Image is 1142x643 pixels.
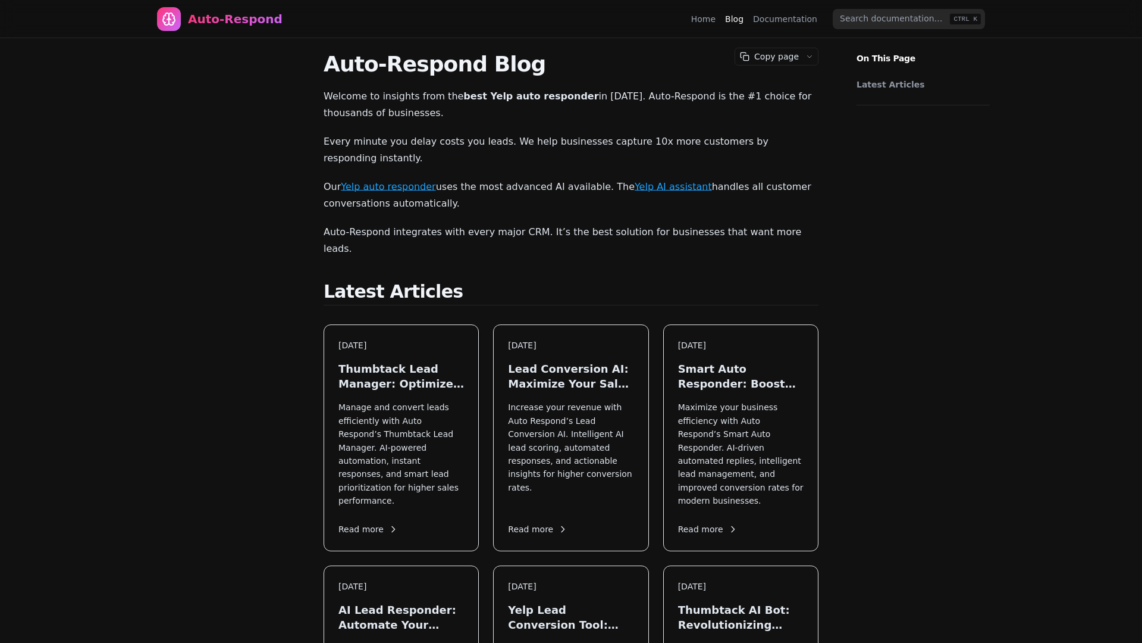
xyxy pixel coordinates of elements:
[338,523,398,536] span: Read more
[857,79,984,90] a: Latest Articles
[324,133,818,167] p: Every minute you delay costs you leads. We help businesses capture 10x more customers by respondi...
[508,361,633,391] h3: Lead Conversion AI: Maximize Your Sales in [DATE]
[635,181,712,192] a: Yelp AI assistant
[508,603,633,632] h3: Yelp Lead Conversion Tool: Maximize Local Leads in [DATE]
[833,9,985,29] input: Search documentation…
[663,324,818,551] a: [DATE]Smart Auto Responder: Boost Your Lead Engagement in [DATE]Maximize your business efficiency...
[324,88,818,121] p: Welcome to insights from the in [DATE]. Auto-Respond is the #1 choice for thousands of businesses.
[678,339,804,352] div: [DATE]
[324,324,479,551] a: [DATE]Thumbtack Lead Manager: Optimize Your Leads in [DATE]Manage and convert leads efficiently w...
[324,52,818,76] h1: Auto-Respond Blog
[508,580,633,593] div: [DATE]
[338,339,464,352] div: [DATE]
[338,603,464,632] h3: AI Lead Responder: Automate Your Sales in [DATE]
[753,13,817,25] a: Documentation
[678,523,738,536] span: Read more
[691,13,716,25] a: Home
[725,13,743,25] a: Blog
[338,401,464,507] p: Manage and convert leads efficiently with Auto Respond’s Thumbtack Lead Manager. AI-powered autom...
[341,181,435,192] a: Yelp auto responder
[493,324,648,551] a: [DATE]Lead Conversion AI: Maximize Your Sales in [DATE]Increase your revenue with Auto Respond’s ...
[338,361,464,391] h3: Thumbtack Lead Manager: Optimize Your Leads in [DATE]
[463,90,598,102] strong: best Yelp auto responder
[157,7,283,31] a: Home page
[338,580,464,593] div: [DATE]
[847,38,999,64] p: On This Page
[735,48,801,65] button: Copy page
[508,401,633,507] p: Increase your revenue with Auto Respond’s Lead Conversion AI. Intelligent AI lead scoring, automa...
[324,281,818,305] h2: Latest Articles
[324,224,818,257] p: Auto-Respond integrates with every major CRM. It’s the best solution for businesses that want mor...
[324,179,818,212] p: Our uses the most advanced AI available. The handles all customer conversations automatically.
[678,361,804,391] h3: Smart Auto Responder: Boost Your Lead Engagement in [DATE]
[508,523,567,536] span: Read more
[678,603,804,632] h3: Thumbtack AI Bot: Revolutionizing Lead Generation
[508,339,633,352] div: [DATE]
[678,401,804,507] p: Maximize your business efficiency with Auto Respond’s Smart Auto Responder. AI-driven automated r...
[678,580,804,593] div: [DATE]
[188,11,283,27] div: Auto-Respond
